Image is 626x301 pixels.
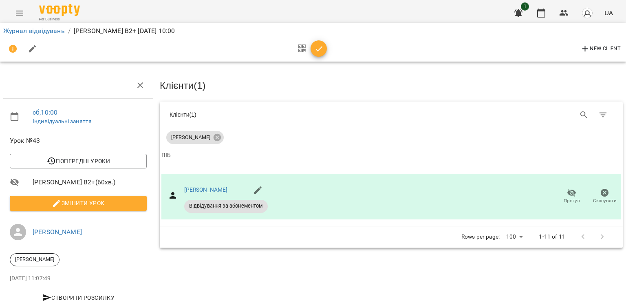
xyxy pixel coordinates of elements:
[503,231,526,243] div: 100
[160,102,623,128] div: Table Toolbar
[170,111,385,119] div: Клієнти ( 1 )
[10,136,147,146] span: Урок №43
[574,105,594,125] button: Search
[10,154,147,168] button: Попередні уроки
[33,118,92,124] a: Індивідуальні заняття
[461,233,500,241] p: Rows per page:
[161,150,171,160] div: Sort
[593,197,617,204] span: Скасувати
[580,44,621,54] span: New Client
[161,150,171,160] div: ПІБ
[539,233,565,241] p: 1-11 of 11
[3,26,623,36] nav: breadcrumb
[578,42,623,55] button: New Client
[3,27,65,35] a: Журнал відвідувань
[601,5,616,20] button: UA
[10,256,59,263] span: [PERSON_NAME]
[582,7,593,19] img: avatar_s.png
[39,4,80,16] img: Voopty Logo
[161,150,621,160] span: ПІБ
[166,134,215,141] span: [PERSON_NAME]
[521,2,529,11] span: 1
[10,274,147,283] p: [DATE] 11:07:49
[604,9,613,17] span: UA
[16,198,140,208] span: Змінити урок
[160,80,623,91] h3: Клієнти ( 1 )
[33,108,57,116] a: сб , 10:00
[33,177,147,187] span: [PERSON_NAME] В2+ ( 60 хв. )
[10,196,147,210] button: Змінити урок
[166,131,224,144] div: [PERSON_NAME]
[16,156,140,166] span: Попередні уроки
[33,228,82,236] a: [PERSON_NAME]
[68,26,71,36] li: /
[555,185,588,208] button: Прогул
[10,253,60,266] div: [PERSON_NAME]
[10,3,29,23] button: Menu
[593,105,613,125] button: Фільтр
[184,202,268,210] span: Відвідування за абонементом
[39,17,80,22] span: For Business
[564,197,580,204] span: Прогул
[588,185,621,208] button: Скасувати
[74,26,175,36] p: [PERSON_NAME] В2+ [DATE] 10:00
[184,186,228,193] a: [PERSON_NAME]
